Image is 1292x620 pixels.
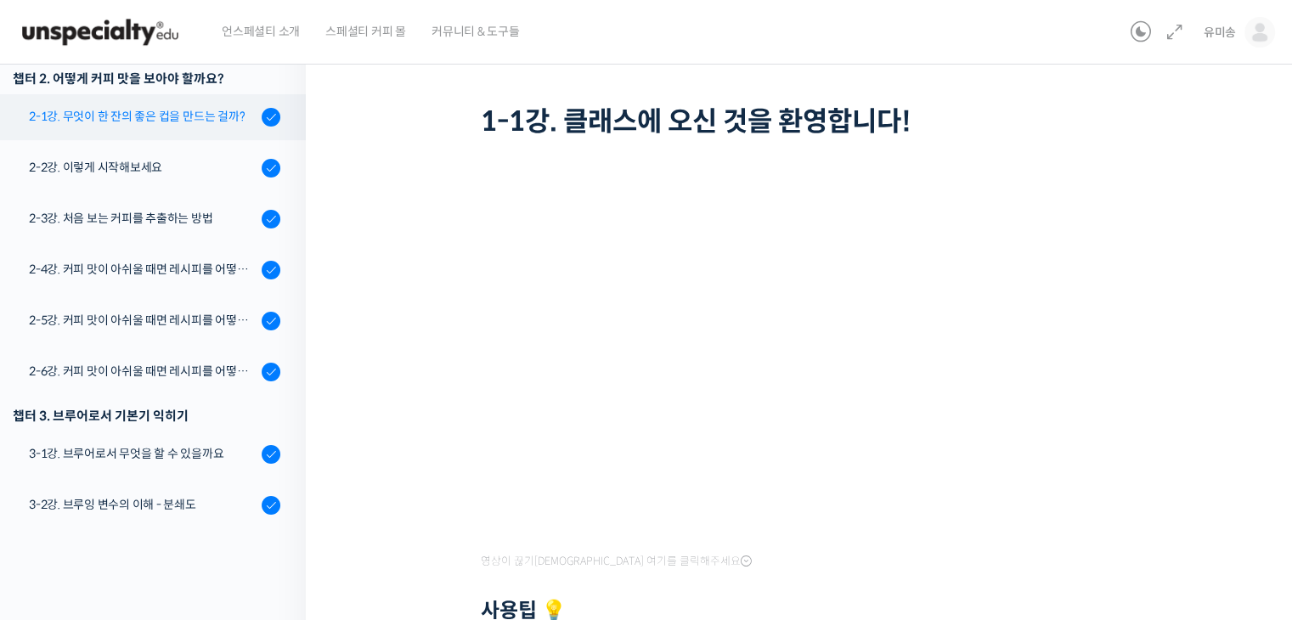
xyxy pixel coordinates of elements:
[155,505,176,519] span: 대화
[29,495,257,514] div: 3-2강. 브루잉 변수의 이해 - 분쇄도
[29,362,257,380] div: 2-6강. 커피 맛이 아쉬울 때면 레시피를 어떻게 수정해 보면 좋을까요? (3)
[29,209,257,228] div: 2-3강. 처음 보는 커피를 추출하는 방법
[481,105,1126,138] h1: 1-1강. 클래스에 오신 것을 환영합니다!
[29,260,257,279] div: 2-4강. 커피 맛이 아쉬울 때면 레시피를 어떻게 수정해 보면 좋을까요? (1)
[29,158,257,177] div: 2-2강. 이렇게 시작해보세요
[262,504,283,518] span: 설정
[112,479,219,521] a: 대화
[481,555,752,568] span: 영상이 끊기[DEMOGRAPHIC_DATA] 여기를 클릭해주세요
[29,444,257,463] div: 3-1강. 브루어로서 무엇을 할 수 있을까요
[13,67,280,90] div: 챕터 2. 어떻게 커피 맛을 보아야 할까요?
[5,479,112,521] a: 홈
[219,479,326,521] a: 설정
[29,311,257,330] div: 2-5강. 커피 맛이 아쉬울 때면 레시피를 어떻게 수정해 보면 좋을까요? (2)
[1204,25,1236,40] span: 유미송
[29,107,257,126] div: 2-1강. 무엇이 한 잔의 좋은 컵을 만드는 걸까?
[13,404,280,427] div: 챕터 3. 브루어로서 기본기 익히기
[54,504,64,518] span: 홈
